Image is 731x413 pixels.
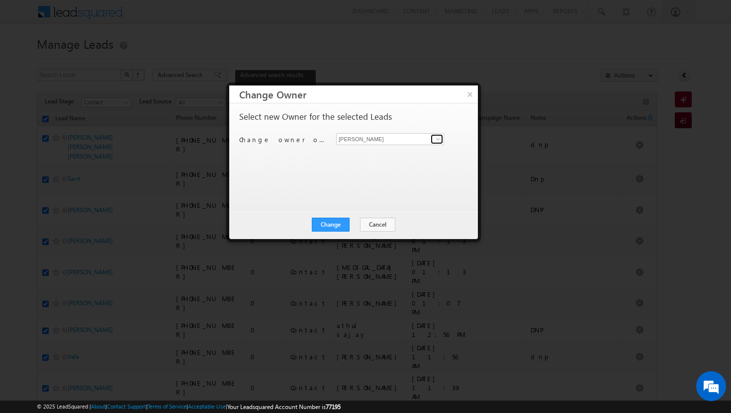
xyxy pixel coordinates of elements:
a: Contact Support [107,403,146,410]
div: Minimize live chat window [163,5,187,29]
button: Cancel [360,218,395,232]
input: Type to Search [336,133,444,145]
img: d_60004797649_company_0_60004797649 [17,52,42,65]
p: Select new Owner for the selected Leads [239,112,392,121]
a: Terms of Service [148,403,186,410]
span: © 2025 LeadSquared | | | | | [37,402,341,412]
textarea: Type your message and hit 'Enter' [13,92,182,298]
p: Change owner of 25 leads to [239,135,329,144]
button: × [462,85,478,103]
a: Acceptable Use [188,403,226,410]
em: Start Chat [135,306,181,320]
div: Chat with us now [52,52,167,65]
span: Your Leadsquared Account Number is [227,403,341,411]
a: About [91,403,105,410]
span: 77195 [326,403,341,411]
button: Change [312,218,350,232]
h3: Change Owner [239,85,478,103]
a: Show All Items [431,134,443,144]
